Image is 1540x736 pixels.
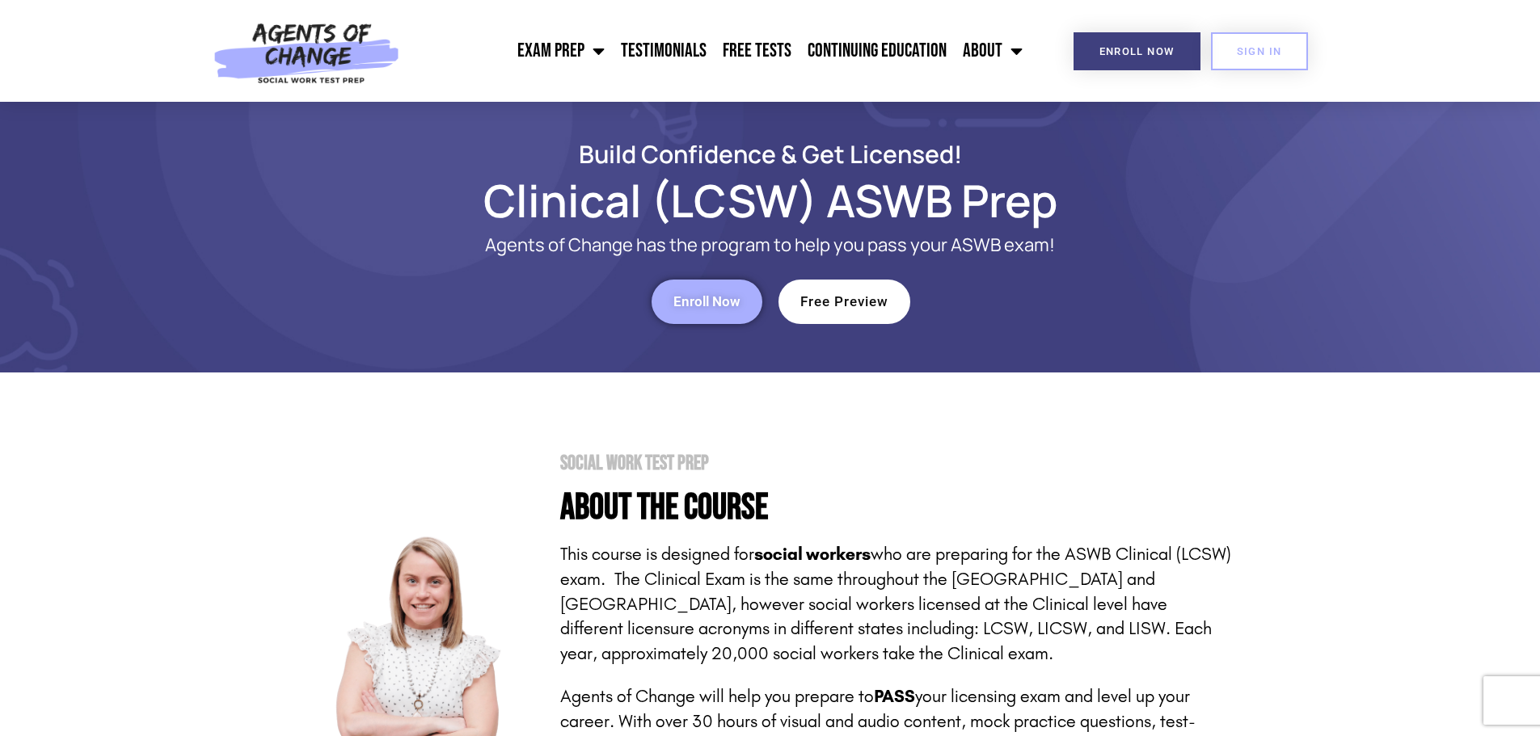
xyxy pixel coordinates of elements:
[1237,46,1282,57] span: SIGN IN
[778,280,910,324] a: Free Preview
[652,280,762,324] a: Enroll Now
[310,182,1231,219] h1: Clinical (LCSW) ASWB Prep
[1099,46,1175,57] span: Enroll Now
[560,542,1231,667] p: This course is designed for who are preparing for the ASWB Clinical (LCSW) exam. The Clinical Exa...
[673,295,740,309] span: Enroll Now
[800,31,955,71] a: Continuing Education
[715,31,800,71] a: Free Tests
[310,142,1231,166] h2: Build Confidence & Get Licensed!
[874,686,915,707] strong: PASS
[1074,32,1200,70] a: Enroll Now
[560,453,1231,473] h2: Social Work Test Prep
[408,31,1031,71] nav: Menu
[374,235,1167,255] p: Agents of Change has the program to help you pass your ASWB exam!
[509,31,613,71] a: Exam Prep
[955,31,1031,71] a: About
[1211,32,1308,70] a: SIGN IN
[560,490,1231,526] h4: About the Course
[613,31,715,71] a: Testimonials
[800,295,888,309] span: Free Preview
[754,544,871,565] strong: social workers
